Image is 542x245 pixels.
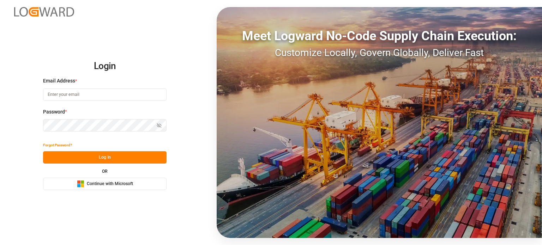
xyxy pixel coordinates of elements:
[43,151,167,164] button: Log In
[87,181,133,187] span: Continue with Microsoft
[217,45,542,60] div: Customize Locally, Govern Globally, Deliver Fast
[43,139,72,151] button: Forgot Password?
[102,169,108,173] small: OR
[43,108,65,116] span: Password
[43,77,75,85] span: Email Address
[43,178,167,190] button: Continue with Microsoft
[14,7,74,17] img: Logward_new_orange.png
[43,55,167,78] h2: Login
[43,88,167,101] input: Enter your email
[217,26,542,45] div: Meet Logward No-Code Supply Chain Execution:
